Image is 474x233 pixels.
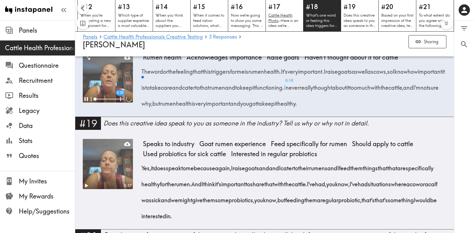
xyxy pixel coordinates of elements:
span: and [269,158,279,174]
span: cater [182,77,195,93]
span: had, [315,174,326,190]
span: rumen [209,77,225,93]
h5: #19 [344,3,376,11]
span: sick [151,190,161,206]
span: rumens [309,158,327,174]
span: care [161,77,172,93]
span: regular [320,190,338,206]
span: this [203,61,211,77]
span: know, [335,174,350,190]
span: where [391,174,406,190]
span: I [414,190,415,206]
span: them [350,158,363,174]
span: would [415,190,430,206]
span: was [141,190,151,206]
span: and [230,93,240,109]
div: Does this creative idea speak to you as someone in the industry? Tell us why or why not in detail. [103,119,454,128]
span: Yes, [141,158,151,174]
span: Interested in regular probiotics [229,149,320,159]
span: functioning. [255,77,284,93]
span: raise [233,158,245,174]
span: something [388,190,414,206]
div: #19 [75,117,101,130]
span: the [166,174,174,190]
span: to [245,174,250,190]
span: sure [428,77,439,93]
span: you [254,190,263,206]
span: but [277,190,285,206]
p: Here is an idea we're exploring to capture attention and express what makes probiotics for stocke... [268,13,301,28]
span: Recruitment [19,76,75,85]
span: we [171,190,178,206]
h5: #13 [118,3,150,11]
span: think [203,174,215,190]
span: Panels [19,26,75,35]
span: really [299,77,313,93]
span: the [168,61,176,77]
span: Help/Suggestions [19,207,75,216]
span: cows, [373,61,387,77]
span: healthy [141,174,160,190]
span: had [358,174,368,190]
span: or [420,174,425,190]
p: When it comes to feed ration solutions, what support or partnership do you most want from a suppl... [193,13,225,28]
span: I [279,158,281,174]
button: Toggle between responses and questions [76,17,89,29]
span: much [357,77,371,93]
span: to [145,77,150,93]
span: and [172,77,182,93]
h5: #16 [231,3,263,11]
span: again, [215,158,231,174]
span: it [442,61,445,77]
span: never [286,77,299,93]
div: Cattle Health Professionals Creative Testing [5,44,75,52]
button: Sharing [408,35,446,49]
u: Cattle Health Photo [268,13,292,23]
span: them [304,190,317,206]
a: #19Does this creative idea speak to you as someone in the industry? Tell us why or why not in det... [75,117,454,134]
span: to [181,158,186,174]
span: be [430,190,437,206]
span: take [150,77,161,93]
span: it [346,77,349,93]
span: triggers [211,61,230,77]
span: Speaks to industry [140,139,197,149]
span: a [406,174,410,190]
span: in. [166,206,172,222]
span: cattle. [292,174,307,190]
span: for [160,174,166,190]
span: me [237,61,245,77]
span: Should apply to cattle [350,139,416,149]
span: I've [307,174,315,190]
p: What's one word or feeling this idea triggers for you? Do you like the creative idea? Why or why ... [306,13,338,28]
span: And [191,174,202,190]
a: Panels [83,34,97,40]
span: health. [264,61,281,77]
span: Rumen health [140,52,184,62]
span: goats [338,61,352,77]
button: Expand to show all items [440,17,453,29]
span: give [192,190,203,206]
span: too [349,77,357,93]
span: calf [428,174,437,190]
span: Acknowledges importance [184,52,264,62]
span: My Rewards [19,192,75,201]
h5: #18 [306,3,338,11]
span: Feed specifically for rumen [268,139,350,149]
span: thought [313,77,332,93]
span: I [202,174,203,190]
span: the [381,77,388,93]
span: feed [339,158,350,174]
span: it [275,93,277,109]
span: very [195,93,206,109]
h5: #17 [268,3,301,11]
span: so [387,61,393,77]
span: important [221,174,245,190]
span: rumen. [174,174,191,190]
h5: #21 [419,3,451,11]
span: as [352,61,358,77]
p: Now we're going to show you some messaging. This is not meant to be an advertisement or a creativ... [231,13,263,28]
h5: #15 [193,3,225,11]
h5: #14 [155,3,188,11]
span: a [425,174,428,190]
